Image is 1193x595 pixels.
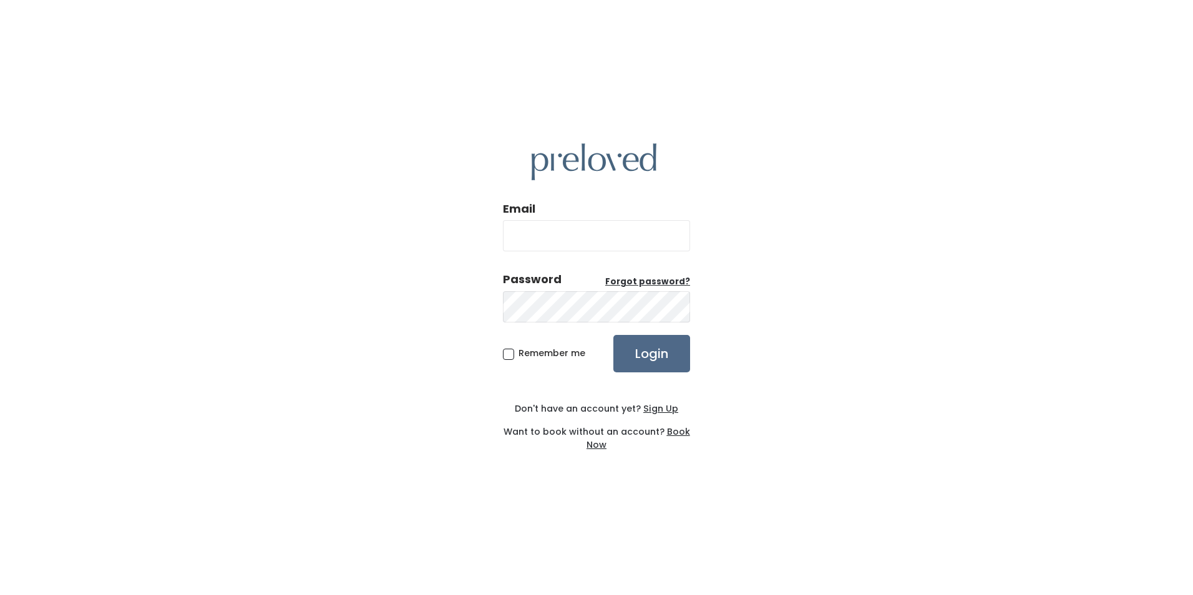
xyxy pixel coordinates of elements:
div: Password [503,271,562,288]
a: Forgot password? [605,276,690,288]
input: Login [613,335,690,372]
div: Don't have an account yet? [503,402,690,415]
u: Sign Up [643,402,678,415]
a: Sign Up [641,402,678,415]
a: Book Now [587,425,690,451]
div: Want to book without an account? [503,415,690,452]
img: preloved logo [532,143,656,180]
label: Email [503,201,535,217]
span: Remember me [519,347,585,359]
